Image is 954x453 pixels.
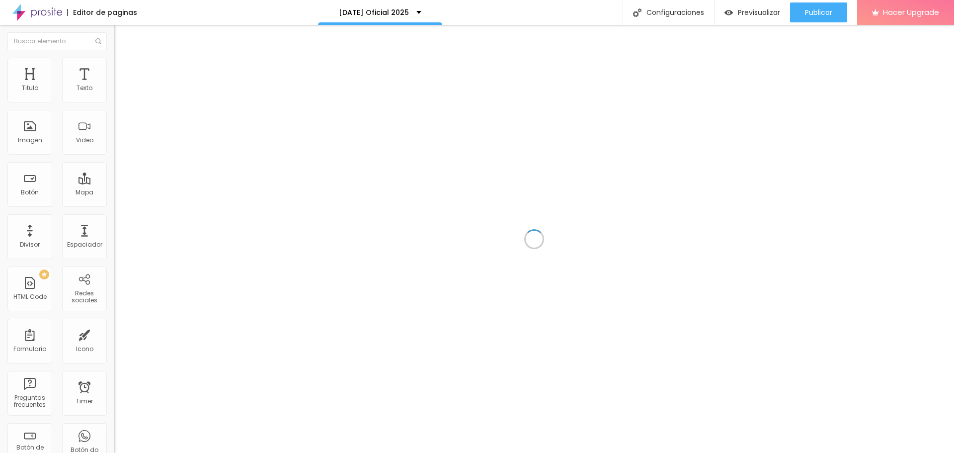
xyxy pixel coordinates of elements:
[13,293,47,300] div: HTML Code
[13,346,46,353] div: Formulario
[738,8,780,16] span: Previsualizar
[10,394,49,409] div: Preguntas frecuentes
[715,2,790,22] button: Previsualizar
[805,8,832,16] span: Publicar
[65,290,104,304] div: Redes sociales
[67,9,137,16] div: Editor de paginas
[20,241,40,248] div: Divisor
[77,85,92,91] div: Texto
[7,32,107,50] input: Buscar elemento
[18,137,42,144] div: Imagen
[883,8,939,16] span: Hacer Upgrade
[67,241,102,248] div: Espaciador
[76,398,93,405] div: Timer
[339,9,409,16] p: [DATE] Oficial 2025
[76,346,93,353] div: Icono
[95,38,101,44] img: Icone
[76,137,93,144] div: Video
[21,189,39,196] div: Botón
[724,8,733,17] img: view-1.svg
[22,85,38,91] div: Titulo
[790,2,847,22] button: Publicar
[633,8,641,17] img: Icone
[76,189,93,196] div: Mapa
